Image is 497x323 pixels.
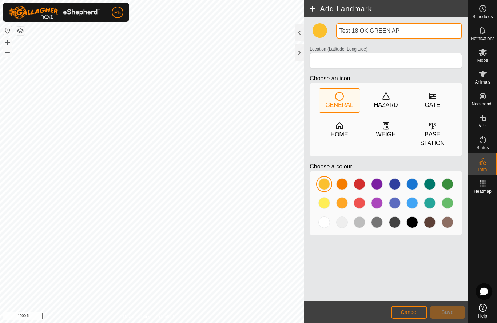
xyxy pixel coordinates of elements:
button: Map Layers [16,27,25,35]
button: + [3,38,12,47]
button: – [3,48,12,56]
div: WEIGH [376,130,396,139]
div: BASE STATION [412,130,453,148]
span: Animals [475,80,490,84]
span: Heatmap [474,189,492,194]
a: Help [468,301,497,321]
span: Cancel [401,309,418,315]
a: Contact Us [159,314,180,320]
span: Infra [478,167,487,172]
span: Mobs [477,58,488,63]
span: VPs [478,124,486,128]
div: GATE [425,101,440,109]
span: Neckbands [472,102,493,106]
button: Reset Map [3,26,12,35]
a: Privacy Policy [123,314,151,320]
div: HOME [331,130,348,139]
span: Help [478,314,487,318]
span: Save [441,309,454,315]
p: Choose a colour [310,162,462,171]
span: Status [476,145,489,150]
img: Gallagher Logo [9,6,100,19]
div: GENERAL [325,101,353,109]
span: Notifications [471,36,494,41]
span: Schedules [472,15,493,19]
span: PB [114,9,121,16]
button: Cancel [391,306,427,319]
h2: Add Landmark [308,4,468,13]
label: Location (Latitude, Longitude) [310,46,367,52]
div: HAZARD [374,101,398,109]
button: Save [430,306,465,319]
p: Choose an icon [310,74,462,83]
